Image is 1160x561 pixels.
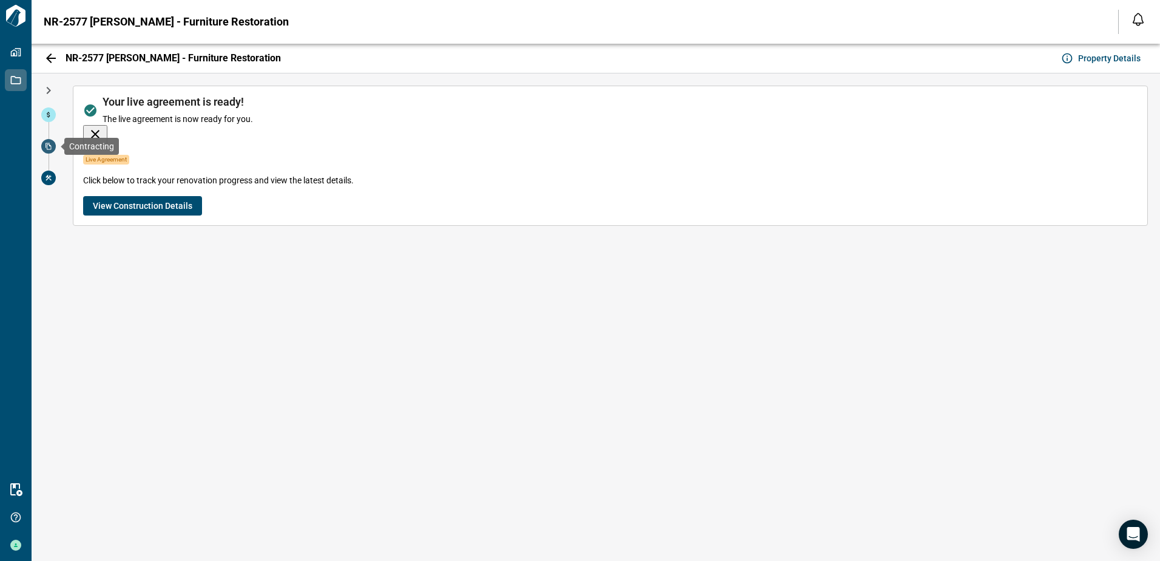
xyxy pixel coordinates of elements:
span: NR-2577 [PERSON_NAME] - Furniture Restoration [66,52,281,64]
button: Property Details [1059,49,1145,68]
span: NR-2577 [PERSON_NAME] - Furniture Restoration [44,16,289,28]
span: The live agreement is now ready for you. [103,113,253,125]
span: Live Agreement [83,155,129,165]
span: Property Details [1078,52,1141,64]
button: View Construction Details [83,196,202,216]
span: View Construction Details [93,200,192,212]
span: Your live agreement is ready! [103,96,253,108]
span: Click below to track your renovation progress and view the latest details. [83,174,354,186]
div: Open Intercom Messenger [1119,520,1148,549]
span: Contracting [69,141,114,151]
button: Open notification feed [1128,10,1148,29]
